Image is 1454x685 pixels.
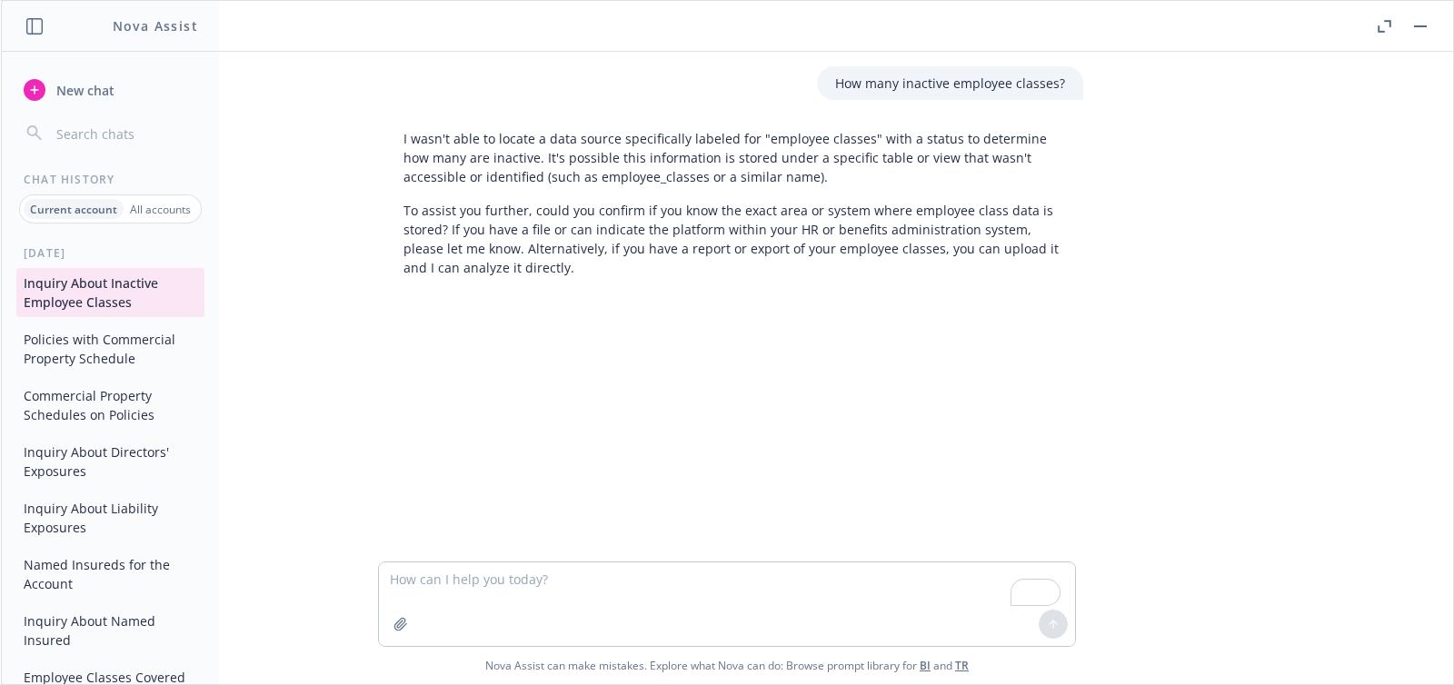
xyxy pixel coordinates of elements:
button: Policies with Commercial Property Schedule [16,324,204,373]
h1: Nova Assist [113,16,198,35]
button: Inquiry About Inactive Employee Classes [16,268,204,317]
div: Chat History [2,172,219,187]
span: Nova Assist can make mistakes. Explore what Nova can do: Browse prompt library for and [485,647,969,684]
p: To assist you further, could you confirm if you know the exact area or system where employee clas... [403,201,1065,277]
textarea: To enrich screen reader interactions, please activate Accessibility in Grammarly extension settings [379,562,1075,646]
div: [DATE] [2,245,219,261]
button: Named Insureds for the Account [16,550,204,599]
button: Inquiry About Liability Exposures [16,493,204,542]
button: New chat [16,74,204,106]
p: I wasn't able to locate a data source specifically labeled for "employee classes" with a status t... [403,129,1065,186]
p: All accounts [130,202,191,217]
button: Commercial Property Schedules on Policies [16,381,204,430]
input: Search chats [53,121,197,146]
button: Inquiry About Directors' Exposures [16,437,204,486]
a: TR [955,658,969,673]
p: How many inactive employee classes? [835,74,1065,93]
a: BI [920,658,931,673]
button: Inquiry About Named Insured [16,606,204,655]
span: New chat [53,81,115,100]
p: Current account [30,202,117,217]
